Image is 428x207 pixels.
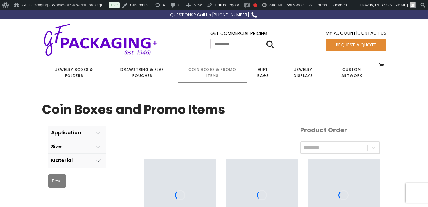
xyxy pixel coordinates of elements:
[326,39,386,51] a: Request a Quote
[48,154,106,168] button: Material
[42,22,159,57] img: GF Packaging + - Established 1946
[51,144,62,150] div: Size
[378,62,385,75] a: 1
[279,62,327,83] a: Jewelry Displays
[380,69,383,75] span: 1
[178,62,247,83] a: Coin Boxes & Promo Items
[327,62,377,83] a: Custom Artwork
[106,62,178,83] a: Drawstring & Flap Pouches
[326,30,356,36] a: My Account
[247,62,279,83] a: Gift Bags
[109,2,120,8] a: Live
[51,158,73,163] div: Material
[48,140,106,154] button: Size
[42,99,225,120] h1: Coin Boxes and Promo Items
[170,12,249,18] div: QUESTIONS? Call Us [PHONE_NUMBER]
[42,62,106,83] a: Jewelry Boxes & Folders
[269,3,282,7] span: Site Kit
[210,30,267,37] a: Get Commercial Pricing
[357,30,386,36] a: Contact Us
[374,3,408,7] span: [PERSON_NAME]
[51,130,81,136] div: Application
[48,126,106,140] button: Application
[253,3,257,7] div: Focus keyphrase not set
[326,30,386,38] div: |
